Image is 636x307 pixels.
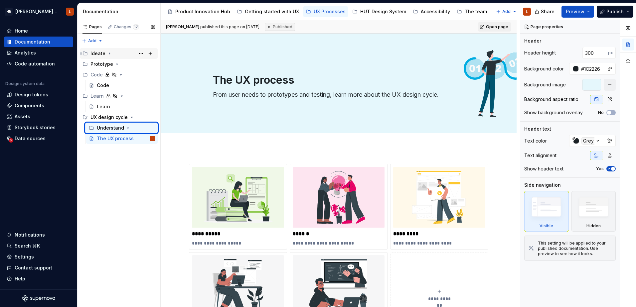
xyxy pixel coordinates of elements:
div: Hidden [571,191,616,232]
button: Publish [597,6,633,18]
a: Assets [4,111,73,122]
button: Add [80,36,105,46]
span: Publish [606,8,624,15]
div: Learn [97,103,110,110]
div: Assets [15,113,30,120]
img: 5c63ec83-723e-4f0f-9107-fde77e214687.svg [293,167,385,228]
div: Contact support [15,264,52,271]
div: Notifications [15,232,45,238]
button: Share [531,6,559,18]
span: published this page on [DATE] [166,24,259,30]
button: Add [494,7,519,16]
div: Design system data [5,81,45,86]
div: [PERSON_NAME] UI Toolkit (HUT) [15,8,58,15]
label: Yes [596,166,604,171]
div: Visible [540,223,553,229]
div: UX design cycle [90,114,128,121]
input: Auto [578,63,604,75]
a: UX Processes [303,6,348,17]
img: e6a0751d-81d3-4a29-ac60-7081e9755c95.svg [393,167,485,228]
div: UX design cycle [80,112,158,123]
div: Text color [524,138,547,144]
span: Preview [566,8,584,15]
div: HUT Design System [360,8,406,15]
div: L [526,9,528,14]
div: Published [265,23,295,31]
div: Home [15,28,28,34]
div: Learn [80,91,158,101]
span: [PERSON_NAME] [166,24,199,29]
div: Data sources [15,135,46,142]
a: Design tokens [4,89,73,100]
div: Changes [114,24,139,30]
span: 17 [133,24,139,30]
input: Auto [582,47,608,59]
svg: Supernova Logo [22,295,55,302]
div: Background image [524,81,566,88]
div: The team [465,8,487,15]
label: No [598,110,604,115]
span: Add [88,38,96,44]
button: Preview [561,6,594,18]
div: Text alignment [524,152,556,159]
a: HUT Design System [350,6,409,17]
div: Code [97,82,109,89]
div: Prototype [90,61,113,67]
button: Grey 1000 [569,135,604,147]
div: Settings [15,254,34,260]
div: Storybook stories [15,124,56,131]
textarea: From user needs to prototypes and testing, learn more about the UX design cycle. [212,89,463,100]
button: Contact support [4,262,73,273]
div: Header [524,38,541,44]
p: px [608,50,613,55]
span: Add [502,9,511,14]
div: Understand [97,125,124,131]
a: Learn [86,101,158,112]
a: Open page [478,22,511,32]
div: Ideate [90,50,105,57]
div: Background color [524,65,564,72]
a: Documentation [4,37,73,47]
span: Open page [486,24,508,30]
div: The UX process [97,135,134,142]
div: Accessibility [421,8,450,15]
a: The UX processL [86,133,158,144]
div: Analytics [15,50,36,56]
div: Documentation [15,39,50,45]
div: Product Innovation Hub [175,8,230,15]
div: Hidden [586,223,601,229]
div: HR [5,8,13,16]
a: Settings [4,252,73,262]
div: Show header text [524,165,563,172]
div: Getting started with UX [245,8,299,15]
div: Pages [82,24,102,30]
div: Header height [524,50,556,56]
div: Components [15,102,44,109]
div: Side navigation [524,182,561,188]
a: The team [454,6,490,17]
div: Page tree [80,48,158,144]
div: Page tree [165,5,493,18]
a: Code [86,80,158,91]
div: Header text [524,126,551,132]
a: Articles [491,6,522,17]
div: Code [80,69,158,80]
div: Background aspect ratio [524,96,578,103]
div: Understand [86,123,158,133]
a: Getting started with UX [234,6,302,17]
button: Notifications [4,230,73,240]
div: Ideate [80,48,158,59]
a: Components [4,100,73,111]
span: Share [541,8,555,15]
div: Learn [90,93,104,99]
div: Help [15,275,25,282]
a: Analytics [4,48,73,58]
a: Code automation [4,58,73,69]
div: Show background overlay [524,109,583,116]
div: Prototype [80,59,158,69]
div: This setting will be applied to your published documentation. Use preview to see how it looks. [538,241,611,256]
textarea: The UX process [212,72,463,88]
a: Data sources [4,133,73,144]
img: 62c75604-ea28-484a-9436-d7e1c94a665e.svg [192,167,284,228]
